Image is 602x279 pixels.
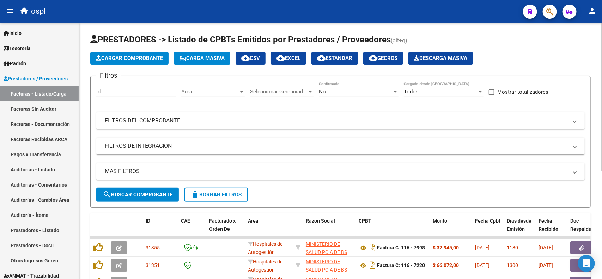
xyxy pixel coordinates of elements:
button: Borrar Filtros [184,188,248,202]
span: Descarga Masiva [414,55,467,61]
mat-icon: cloud_download [369,54,377,62]
strong: $ 32.945,00 [433,245,459,250]
strong: Factura C: 116 - 7998 [377,245,425,251]
span: Días desde Emisión [507,218,531,232]
span: ospl [31,4,45,19]
span: Inicio [4,29,22,37]
button: Estandar [311,52,358,65]
mat-panel-title: FILTROS DE INTEGRACION [105,142,568,150]
mat-icon: search [103,190,111,199]
span: 1300 [507,262,518,268]
button: Carga Masiva [174,52,230,65]
mat-panel-title: MAS FILTROS [105,168,568,175]
button: EXCEL [271,52,306,65]
span: Mostrar totalizadores [497,88,548,96]
span: 1180 [507,245,518,250]
datatable-header-cell: Fecha Recibido [536,213,567,244]
mat-expansion-panel-header: MAS FILTROS [96,163,585,180]
span: CPBT [359,218,371,224]
span: Fecha Recibido [539,218,558,232]
span: Razón Social [306,218,335,224]
span: Todos [404,89,419,95]
span: Doc Respaldatoria [570,218,602,232]
span: CSV [241,55,260,61]
div: 30626983398 [306,258,353,273]
button: Gecros [363,52,403,65]
button: Descarga Masiva [408,52,473,65]
span: Padrón [4,60,26,67]
span: [DATE] [475,245,489,250]
span: 31355 [146,245,160,250]
span: Area [181,89,238,95]
mat-icon: menu [6,7,14,15]
span: Prestadores / Proveedores [4,75,68,83]
span: Buscar Comprobante [103,192,172,198]
datatable-header-cell: Días desde Emisión [504,213,536,244]
span: ID [146,218,150,224]
span: Hospitales de Autogestión [248,259,282,273]
button: Cargar Comprobante [90,52,169,65]
mat-icon: cloud_download [317,54,326,62]
i: Descargar documento [368,260,377,271]
span: 31351 [146,262,160,268]
span: [DATE] [475,262,489,268]
datatable-header-cell: ID [143,213,178,244]
span: Monto [433,218,447,224]
app-download-masive: Descarga masiva de comprobantes (adjuntos) [408,52,473,65]
mat-icon: delete [191,190,199,199]
span: Gecros [369,55,397,61]
datatable-header-cell: CAE [178,213,206,244]
datatable-header-cell: Fecha Cpbt [472,213,504,244]
span: No [319,89,326,95]
mat-expansion-panel-header: FILTROS DE INTEGRACION [96,138,585,154]
button: Buscar Comprobante [96,188,179,202]
datatable-header-cell: CPBT [356,213,430,244]
span: Facturado x Orden De [209,218,236,232]
span: Borrar Filtros [191,192,242,198]
span: [DATE] [539,245,553,250]
h3: Filtros [96,71,121,80]
datatable-header-cell: Razón Social [303,213,356,244]
i: Descargar documento [368,242,377,253]
span: MINISTERIO DE SALUD PCIA DE BS AS O. P. [306,241,347,263]
span: [DATE] [539,262,553,268]
strong: Factura C: 116 - 7220 [377,263,425,268]
div: Open Intercom Messenger [578,255,595,272]
strong: $ 66.072,00 [433,262,459,268]
mat-icon: person [588,7,596,15]
span: EXCEL [276,55,300,61]
span: PRESTADORES -> Listado de CPBTs Emitidos por Prestadores / Proveedores [90,35,391,44]
mat-expansion-panel-header: FILTROS DEL COMPROBANTE [96,112,585,129]
button: CSV [236,52,266,65]
span: Hospitales de Autogestión [248,241,282,255]
mat-icon: cloud_download [241,54,250,62]
mat-panel-title: FILTROS DEL COMPROBANTE [105,117,568,125]
span: Area [248,218,259,224]
datatable-header-cell: Area [245,213,293,244]
span: Tesorería [4,44,31,52]
mat-icon: cloud_download [276,54,285,62]
span: Seleccionar Gerenciador [250,89,307,95]
datatable-header-cell: Facturado x Orden De [206,213,245,244]
span: Carga Masiva [180,55,225,61]
span: Fecha Cpbt [475,218,500,224]
span: CAE [181,218,190,224]
span: Estandar [317,55,352,61]
span: (alt+q) [391,37,407,44]
datatable-header-cell: Monto [430,213,472,244]
span: Cargar Comprobante [96,55,163,61]
div: 30626983398 [306,240,353,255]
